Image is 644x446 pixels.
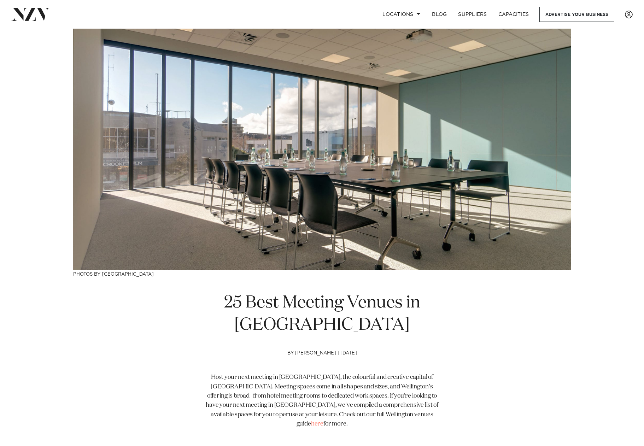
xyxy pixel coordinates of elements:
[493,7,535,22] a: Capacities
[377,7,426,22] a: Locations
[452,7,492,22] a: SUPPLIERS
[426,7,452,22] a: BLOG
[11,8,50,20] img: nzv-logo.png
[201,351,443,373] h4: by [PERSON_NAME] | [DATE]
[311,421,323,427] a: here
[201,373,443,429] p: Host your next meeting in [GEOGRAPHIC_DATA], the colourful and creative capital of [GEOGRAPHIC_DA...
[201,292,443,336] h1: 25 Best Meeting Venues in [GEOGRAPHIC_DATA]
[539,7,614,22] a: Advertise your business
[73,29,571,270] img: 25 Best Meeting Venues in Wellington
[73,270,571,277] h3: Photos by [GEOGRAPHIC_DATA]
